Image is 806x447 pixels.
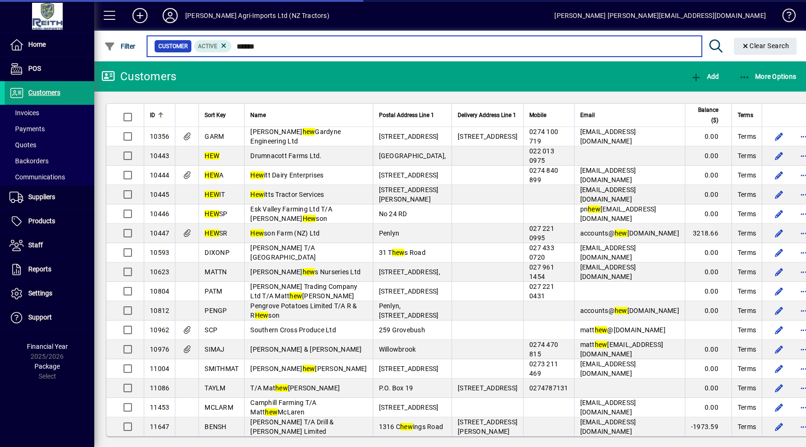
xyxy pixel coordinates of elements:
[738,267,756,277] span: Terms
[9,157,49,165] span: Backorders
[205,171,223,179] span: A
[5,169,94,185] a: Communications
[205,404,233,411] span: MCLARM
[529,244,554,261] span: 027 433 0720
[5,234,94,257] a: Staff
[250,128,341,145] span: [PERSON_NAME] Gardyne Engineering Ltd
[458,384,518,392] span: [STREET_ADDRESS]
[580,110,595,120] span: Email
[101,69,176,84] div: Customers
[580,341,664,358] span: matt [EMAIL_ADDRESS][DOMAIN_NAME]
[303,215,316,222] em: Hew
[250,171,323,179] span: itt Dairy Enterprises
[529,360,558,377] span: 0273 211 469
[580,263,636,280] span: [EMAIL_ADDRESS][DOMAIN_NAME]
[580,229,679,237] span: accounts@ [DOMAIN_NAME]
[5,210,94,233] a: Products
[685,146,732,166] td: 0.00
[580,418,636,435] span: [EMAIL_ADDRESS][DOMAIN_NAME]
[379,384,413,392] span: P.O. Box 19
[158,42,188,51] span: Customer
[150,249,169,256] span: 10593
[580,205,657,222] span: pn [EMAIL_ADDRESS][DOMAIN_NAME]
[150,287,169,295] span: 10804
[772,400,787,415] button: Edit
[150,171,169,179] span: 10444
[580,167,636,184] span: [EMAIL_ADDRESS][DOMAIN_NAME]
[772,226,787,241] button: Edit
[205,307,227,314] span: PENGP
[738,422,756,431] span: Terms
[691,73,719,80] span: Add
[772,264,787,279] button: Edit
[691,105,718,126] span: Balance ($)
[379,210,407,218] span: No 24 RD
[303,268,315,276] em: hew
[772,148,787,163] button: Edit
[28,265,51,273] span: Reports
[205,110,226,120] span: Sort Key
[5,121,94,137] a: Payments
[685,282,732,301] td: 0.00
[685,301,732,320] td: 0.00
[772,206,787,221] button: Edit
[250,399,316,416] span: Camphill Farming T/A Matt McLaren
[685,340,732,359] td: 0.00
[205,210,227,218] span: SP
[28,89,60,96] span: Customers
[772,284,787,299] button: Edit
[737,68,799,85] button: More Options
[738,228,756,238] span: Terms
[9,125,45,133] span: Payments
[150,210,169,218] span: 10446
[28,241,43,249] span: Staff
[529,384,568,392] span: 0274787131
[205,191,219,198] em: HEW
[458,133,518,140] span: [STREET_ADDRESS]
[27,343,68,350] span: Financial Year
[5,282,94,305] a: Settings
[150,110,169,120] div: ID
[580,244,636,261] span: [EMAIL_ADDRESS][DOMAIN_NAME]
[250,205,332,222] span: Esk Valley Farming Ltd T/A [PERSON_NAME] son
[738,110,753,120] span: Terms
[615,307,627,314] em: hew
[738,383,756,393] span: Terms
[379,249,426,256] span: 31 T s Road
[580,326,666,334] span: matt @[DOMAIN_NAME]
[205,191,225,198] span: IT
[205,268,227,276] span: MATTN
[529,341,558,358] span: 0274 470 815
[392,249,405,256] em: hew
[250,110,367,120] div: Name
[150,268,169,276] span: 10623
[580,360,636,377] span: [EMAIL_ADDRESS][DOMAIN_NAME]
[529,110,546,120] span: Mobile
[150,191,169,198] span: 10445
[205,287,222,295] span: PATM
[185,8,329,23] div: [PERSON_NAME] Agri-Imports Ltd (NZ Tractors)
[738,287,756,296] span: Terms
[5,57,94,81] a: POS
[691,105,727,126] div: Balance ($)
[580,307,679,314] span: accounts@ [DOMAIN_NAME]
[9,109,39,117] span: Invoices
[772,245,787,260] button: Edit
[250,152,321,160] span: Drumnacott Farms Ltd.
[588,205,600,213] em: hew
[772,303,787,318] button: Edit
[529,110,568,120] div: Mobile
[595,341,608,348] em: hew
[738,132,756,141] span: Terms
[28,313,52,321] span: Support
[738,325,756,335] span: Terms
[303,365,315,372] em: hew
[205,229,227,237] span: SR
[772,168,787,183] button: Edit
[529,128,558,145] span: 0274 100 719
[5,306,94,329] a: Support
[150,110,155,120] span: ID
[379,171,439,179] span: [STREET_ADDRESS]
[772,342,787,357] button: Edit
[580,110,679,120] div: Email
